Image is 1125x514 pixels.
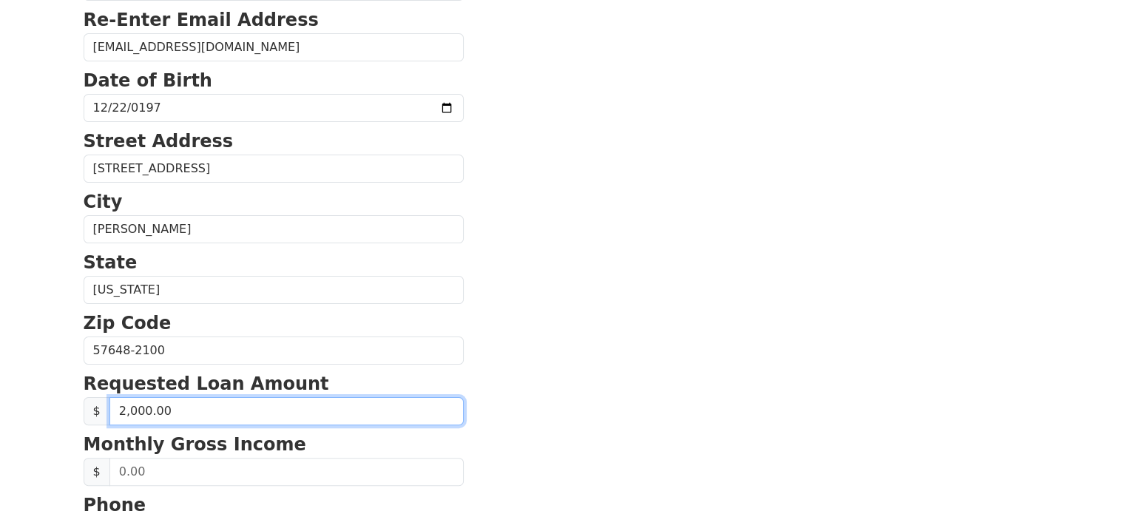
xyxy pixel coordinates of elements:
span: $ [84,397,110,425]
input: 0.00 [109,458,464,486]
p: Monthly Gross Income [84,431,464,458]
strong: State [84,252,138,273]
input: City [84,215,464,243]
input: 0.00 [109,397,464,425]
input: Re-Enter Email Address [84,33,464,61]
strong: Street Address [84,131,234,152]
strong: Re-Enter Email Address [84,10,319,30]
strong: Zip Code [84,313,172,334]
span: $ [84,458,110,486]
strong: Requested Loan Amount [84,373,329,394]
input: Street Address [84,155,464,183]
strong: City [84,192,123,212]
strong: Date of Birth [84,70,212,91]
input: Zip Code [84,337,464,365]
